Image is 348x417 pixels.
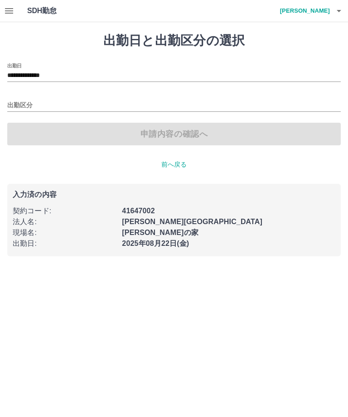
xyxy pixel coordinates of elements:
p: 出勤日 : [13,238,116,249]
p: 現場名 : [13,227,116,238]
label: 出勤日 [7,62,22,69]
b: [PERSON_NAME]の家 [122,229,198,236]
b: 41647002 [122,207,155,215]
h1: 出勤日と出勤区分の選択 [7,33,341,48]
p: 前へ戻る [7,160,341,169]
b: 2025年08月22日(金) [122,240,189,247]
p: 入力済の内容 [13,191,335,198]
b: [PERSON_NAME][GEOGRAPHIC_DATA] [122,218,262,225]
p: 法人名 : [13,216,116,227]
p: 契約コード : [13,206,116,216]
